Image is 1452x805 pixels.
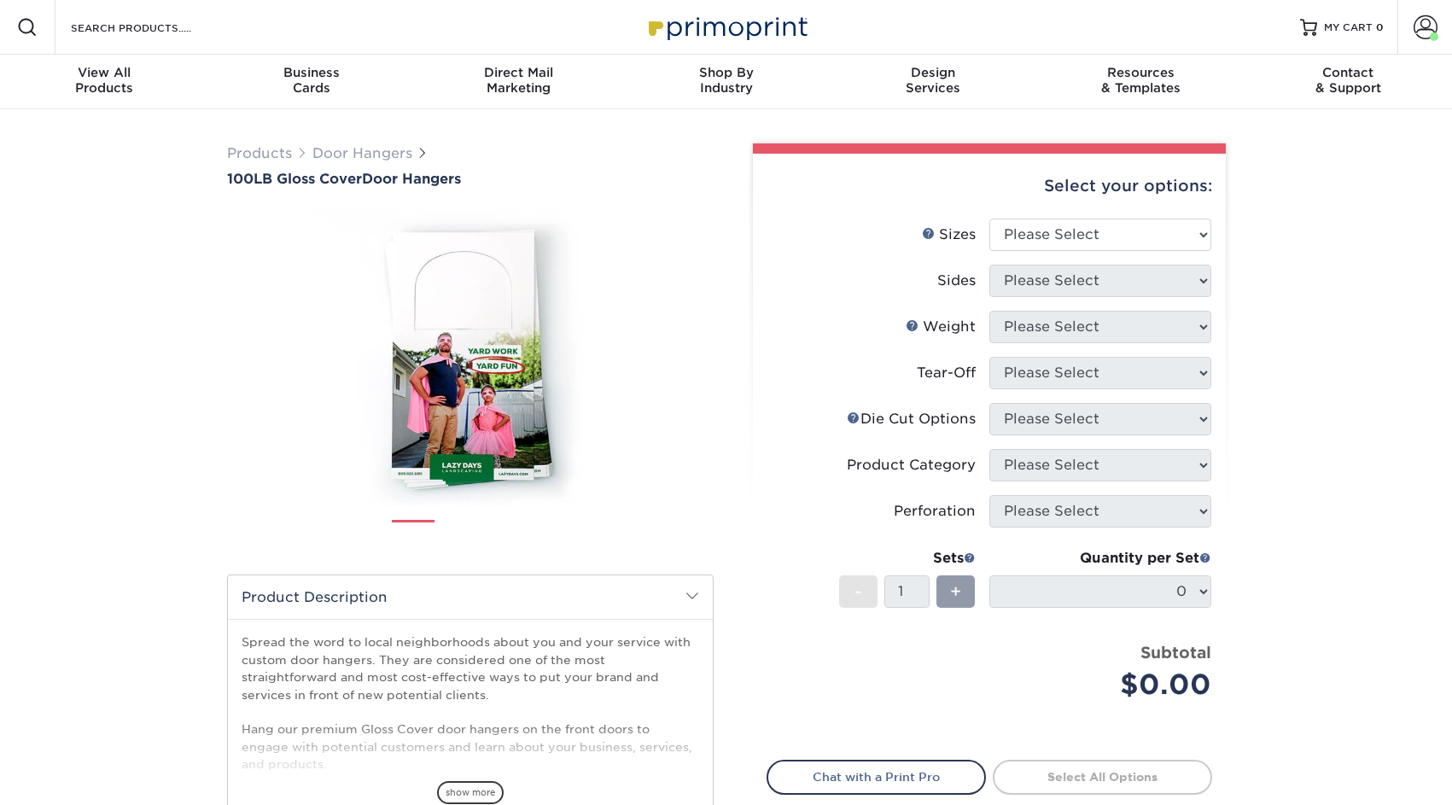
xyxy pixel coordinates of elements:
span: Shop By [622,65,830,80]
a: Chat with a Print Pro [767,760,986,794]
span: View All [1,65,208,80]
div: Select your options: [767,154,1212,219]
div: & Templates [1037,65,1245,96]
a: Products [227,145,292,161]
img: Door Hangers 02 [449,513,492,556]
a: BusinessCards [207,55,415,109]
span: Direct Mail [415,65,622,80]
a: Door Hangers [312,145,412,161]
img: 100LB Gloss Cover 01 [227,189,714,525]
div: Sets [839,548,976,569]
a: Contact& Support [1245,55,1452,109]
a: Direct MailMarketing [415,55,622,109]
h1: Door Hangers [227,171,714,187]
div: Quantity per Set [989,548,1211,569]
div: Tear-Off [917,363,976,383]
div: Industry [622,65,830,96]
div: Sides [937,271,976,291]
div: Product Category [847,455,976,475]
img: Primoprint [641,9,812,45]
div: Die Cut Options [847,409,976,429]
span: Resources [1037,65,1245,80]
img: Door Hangers 01 [392,514,434,557]
span: Design [830,65,1037,80]
div: Sizes [922,225,976,245]
div: Perforation [894,501,976,522]
div: $0.00 [1002,664,1211,705]
a: Select All Options [993,760,1212,794]
h2: Product Description [228,575,713,619]
span: show more [437,781,504,804]
strong: Subtotal [1140,643,1211,662]
span: Contact [1245,65,1452,80]
div: Products [1,65,208,96]
span: MY CART [1324,20,1373,35]
a: 100LB Gloss CoverDoor Hangers [227,171,714,187]
input: SEARCH PRODUCTS..... [69,17,236,38]
span: 0 [1376,21,1384,33]
span: 100LB Gloss Cover [227,171,362,187]
div: & Support [1245,65,1452,96]
div: Marketing [415,65,622,96]
span: + [950,579,961,604]
div: Weight [906,317,976,337]
a: Resources& Templates [1037,55,1245,109]
a: View AllProducts [1,55,208,109]
div: Services [830,65,1037,96]
a: Shop ByIndustry [622,55,830,109]
span: Business [207,65,415,80]
a: DesignServices [830,55,1037,109]
img: Door Hangers 03 [506,513,549,556]
div: Cards [207,65,415,96]
span: - [854,579,862,604]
